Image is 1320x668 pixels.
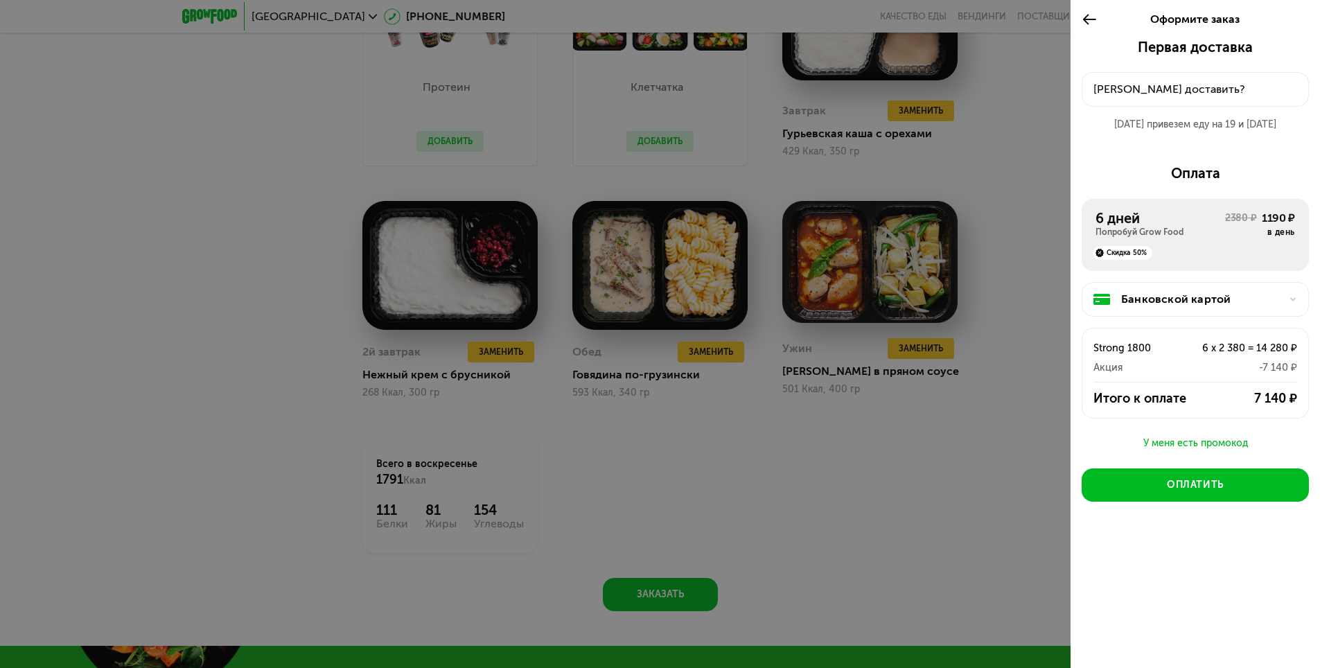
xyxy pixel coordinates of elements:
div: Оплата [1082,165,1309,182]
button: Оплатить [1082,468,1309,502]
div: 6 дней [1095,210,1225,227]
div: Скидка 50% [1093,246,1152,260]
button: [PERSON_NAME] доставить? [1082,72,1309,107]
div: Strong 1800 [1093,340,1175,356]
div: Итого к оплате [1093,390,1206,407]
div: [PERSON_NAME] доставить? [1093,81,1297,98]
button: У меня есть промокод [1082,435,1309,452]
div: Первая доставка [1082,39,1309,55]
div: 7 140 ₽ [1206,390,1297,407]
div: 2380 ₽ [1225,211,1257,238]
div: Акция [1093,359,1175,376]
div: Попробуй Grow Food [1095,227,1225,238]
div: Банковской картой [1121,291,1281,308]
div: [DATE] привезем еду на 19 и [DATE] [1082,118,1309,132]
span: Оформите заказ [1150,12,1240,26]
div: Оплатить [1167,478,1224,492]
div: 6 x 2 380 = 14 280 ₽ [1175,340,1297,356]
div: 1190 ₽ [1262,210,1295,227]
div: в день [1262,227,1295,238]
div: -7 140 ₽ [1175,359,1297,376]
